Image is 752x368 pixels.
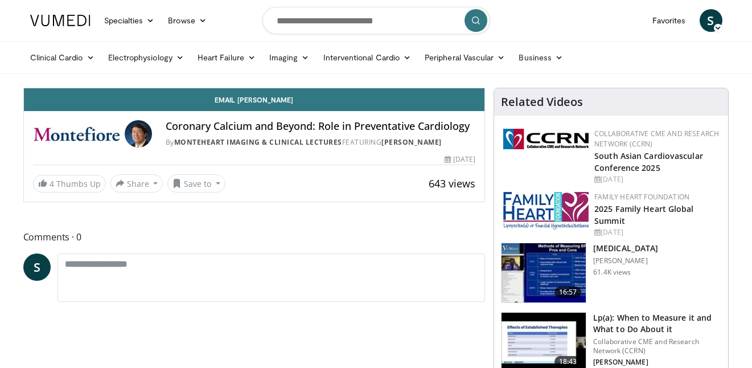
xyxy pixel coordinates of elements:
p: [PERSON_NAME] [593,256,658,265]
h4: Coronary Calcium and Beyond: Role in Preventative Cardiology [166,120,475,133]
a: Email [PERSON_NAME] [24,88,485,111]
div: [DATE] [445,154,475,165]
p: 61.4K views [593,268,631,277]
a: S [700,9,722,32]
input: Search topics, interventions [262,7,490,34]
a: Business [512,46,570,69]
img: MonteHeart Imaging & Clinical Lectures [33,120,120,148]
h3: Lp(a): When to Measure it and What to Do About it [593,312,721,335]
span: 18:43 [554,356,582,367]
a: Family Heart Foundation [594,192,689,202]
a: Imaging [262,46,317,69]
a: Electrophysiology [101,46,191,69]
div: By FEATURING [166,137,475,148]
span: 4 [50,178,54,189]
a: Collaborative CME and Research Network (CCRN) [594,129,719,149]
img: a04ee3ba-8487-4636-b0fb-5e8d268f3737.png.150x105_q85_autocrop_double_scale_upscale_version-0.2.png [503,129,589,149]
span: Comments 0 [23,230,486,244]
a: Peripheral Vascular [418,46,512,69]
button: Save to [167,174,225,193]
a: Clinical Cardio [23,46,101,69]
a: 2025 Family Heart Global Summit [594,203,693,226]
a: Specialties [97,9,162,32]
a: 4 Thumbs Up [33,175,106,193]
p: [PERSON_NAME] [593,358,721,367]
a: South Asian Cardiovascular Conference 2025 [594,150,703,173]
img: VuMedi Logo [30,15,91,26]
a: 16:57 [MEDICAL_DATA] [PERSON_NAME] 61.4K views [501,243,721,303]
img: 96363db5-6b1b-407f-974b-715268b29f70.jpeg.150x105_q85_autocrop_double_scale_upscale_version-0.2.jpg [503,192,589,230]
p: Collaborative CME and Research Network (CCRN) [593,337,721,355]
h4: Related Videos [501,95,583,109]
div: [DATE] [594,227,719,238]
a: MonteHeart Imaging & Clinical Lectures [174,137,342,147]
a: S [23,253,51,281]
h3: [MEDICAL_DATA] [593,243,658,254]
span: 643 views [429,177,475,190]
button: Share [110,174,163,193]
a: Heart Failure [191,46,262,69]
a: Browse [161,9,213,32]
img: Avatar [125,120,152,148]
img: a92b9a22-396b-4790-a2bb-5028b5f4e720.150x105_q85_crop-smart_upscale.jpg [502,243,586,302]
a: [PERSON_NAME] [381,137,442,147]
span: 16:57 [554,287,582,298]
a: Favorites [646,9,693,32]
div: [DATE] [594,174,719,185]
a: Interventional Cardio [317,46,418,69]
